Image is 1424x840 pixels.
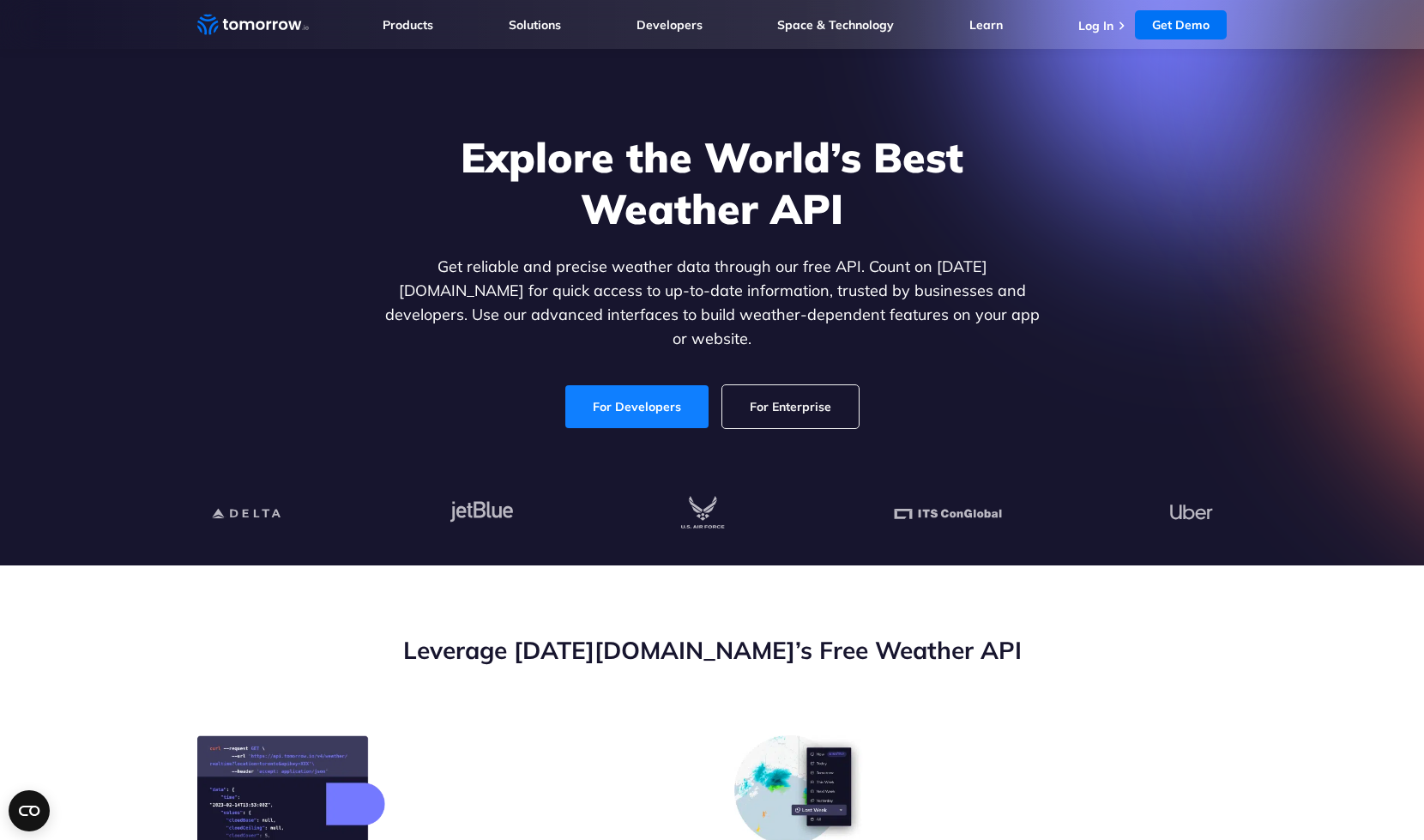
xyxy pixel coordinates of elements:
a: Developers [637,17,703,33]
a: For Enterprise [722,385,859,428]
a: Home link [197,12,309,38]
a: Solutions [509,17,561,33]
a: Log In [1078,18,1113,33]
h2: Leverage [DATE][DOMAIN_NAME]’s Free Weather API [197,634,1227,667]
a: Learn [969,17,1003,33]
button: Open CMP widget [9,790,50,831]
a: Get Demo [1135,10,1227,39]
h1: Explore the World’s Best Weather API [381,131,1043,234]
p: Get reliable and precise weather data through our free API. Count on [DATE][DOMAIN_NAME] for quic... [381,255,1043,351]
a: Products [383,17,433,33]
a: Space & Technology [777,17,894,33]
a: For Developers [565,385,709,428]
